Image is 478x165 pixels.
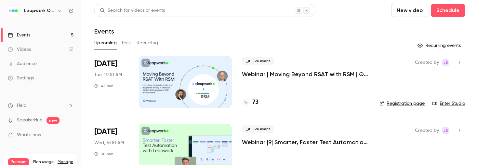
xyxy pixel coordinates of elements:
span: Jaynesh Singh [442,59,449,66]
h4: 73 [252,98,259,107]
li: help-dropdown-opener [8,102,73,109]
img: Leapwork Online Event [8,6,19,16]
span: Jaynesh Singh [442,127,449,134]
div: Settings [8,75,34,81]
div: Search for videos or events [100,7,165,14]
a: Manage [58,159,73,165]
button: Past [122,38,131,48]
button: Recurring [137,38,158,48]
span: Help [17,102,26,109]
button: Schedule [431,4,465,17]
a: 73 [242,98,259,107]
span: What's new [17,131,41,138]
span: [DATE] [94,127,117,137]
h1: Events [94,27,114,35]
span: Wed, 5:00 AM [94,140,124,146]
button: Upcoming [94,38,117,48]
div: 45 min [94,83,113,89]
a: Registration page [379,100,425,107]
span: Created by [415,59,439,66]
span: new [46,117,60,124]
div: Videos [8,46,31,53]
span: [DATE] [94,59,117,69]
a: Webinar |9| Smarter, Faster Test Automation with Leapwork | EMEA | Q3 2025 [242,138,369,146]
button: New video [391,4,428,17]
div: 30 min [94,151,113,157]
button: Recurring events [415,40,465,51]
span: Plan usage [33,159,54,165]
span: JS [443,59,448,66]
a: SpeakerHub [17,117,43,124]
span: Live event [242,125,274,133]
div: Events [8,32,30,38]
div: Sep 23 Tue, 11:00 AM (America/New York) [94,56,128,108]
span: Live event [242,57,274,65]
span: Created by [415,127,439,134]
iframe: Noticeable Trigger [66,132,73,138]
h6: Leapwork Online Event [24,7,55,14]
div: Audience [8,61,37,67]
a: Enter Studio [432,100,465,107]
span: JS [443,127,448,134]
span: Tue, 11:00 AM [94,72,122,78]
a: Webinar | Moving Beyond RSAT with RSM | Q3 2025 [242,70,369,78]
